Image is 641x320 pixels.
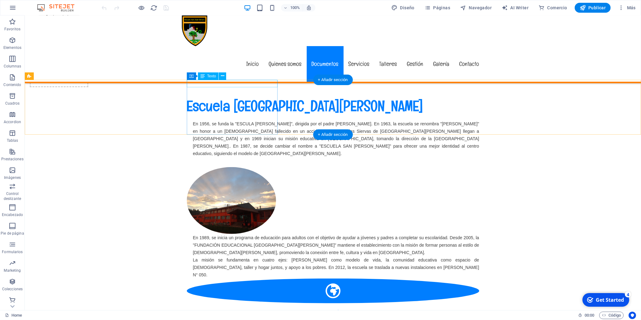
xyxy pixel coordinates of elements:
span: Comercio [538,5,567,11]
span: 00 00 [585,312,594,319]
p: Pie de página [1,231,24,236]
p: Contenido [3,82,21,87]
p: Favoritos [4,27,20,32]
div: Diseño (Ctrl+Alt+Y) [389,3,417,13]
button: AI Writer [499,3,531,13]
p: Prestaciones [1,157,23,162]
p: Tablas [7,138,18,143]
button: Usercentrics [629,312,636,319]
p: Accordion [4,119,21,124]
button: Navegador [458,3,494,13]
button: Código [599,312,624,319]
i: Al redimensionar, ajustar el nivel de zoom automáticamente para ajustarse al dispositivo elegido. [306,5,312,11]
span: Páginas [424,5,450,11]
button: Más [616,3,638,13]
div: Get Started [17,6,45,13]
div: Get Started 4 items remaining, 20% complete [3,2,50,16]
p: Formularios [2,249,23,254]
div: + Añadir sección [313,75,353,85]
div: 4 [46,1,52,7]
p: Cuadros [5,101,20,106]
span: Diseño [391,5,415,11]
a: Haz clic para cancelar la selección y doble clic para abrir páginas [5,312,22,319]
p: Marketing [4,268,21,273]
button: Diseño [389,3,417,13]
span: : [589,313,590,318]
p: Imágenes [4,175,21,180]
span: Más [618,5,636,11]
div: + Añadir sección [313,129,353,140]
span: Código [602,312,621,319]
p: Columnas [4,64,21,69]
p: Encabezado [2,212,23,217]
span: Navegador [460,5,492,11]
button: Páginas [422,3,453,13]
button: Comercio [536,3,570,13]
button: reload [150,4,158,11]
p: Elementos [3,45,21,50]
button: Publicar [575,3,611,13]
p: Colecciones [2,287,23,292]
span: Publicar [580,5,606,11]
h6: 100% [290,4,300,11]
h6: Tiempo de la sesión [578,312,595,319]
span: AI Writer [502,5,529,11]
img: Editor Logo [36,4,82,11]
button: 100% [281,4,303,11]
span: Texto [207,74,216,78]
